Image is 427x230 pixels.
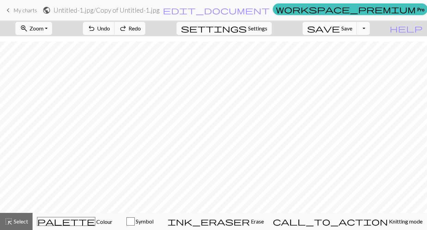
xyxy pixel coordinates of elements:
[4,4,37,16] a: My charts
[181,24,247,33] span: settings
[42,5,51,15] span: public
[129,25,141,31] span: Redo
[276,4,416,14] span: workspace_premium
[307,24,340,33] span: save
[15,22,52,35] button: Zoom
[29,25,44,31] span: Zoom
[13,7,37,13] span: My charts
[163,213,268,230] button: Erase
[33,213,117,230] button: Colour
[4,5,12,15] span: keyboard_arrow_left
[181,24,247,33] i: Settings
[114,22,145,35] button: Redo
[53,6,160,14] h2: Untitled-1.jpg / Copy of Untitled-1.jpg
[303,22,357,35] button: Save
[268,213,427,230] button: Knitting mode
[4,217,13,226] span: highlight_alt
[87,24,96,33] span: undo
[95,218,112,225] span: Colour
[13,218,28,225] span: Select
[390,24,423,33] span: help
[20,24,28,33] span: zoom_in
[37,217,95,226] span: palette
[341,25,352,31] span: Save
[250,218,264,225] span: Erase
[168,217,250,226] span: ink_eraser
[248,24,267,33] span: Settings
[273,217,388,226] span: call_to_action
[176,22,272,35] button: SettingsSettings
[119,24,127,33] span: redo
[163,5,270,15] span: edit_document
[97,25,110,31] span: Undo
[388,218,423,225] span: Knitting mode
[83,22,115,35] button: Undo
[117,213,163,230] button: Symbol
[135,218,154,225] span: Symbol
